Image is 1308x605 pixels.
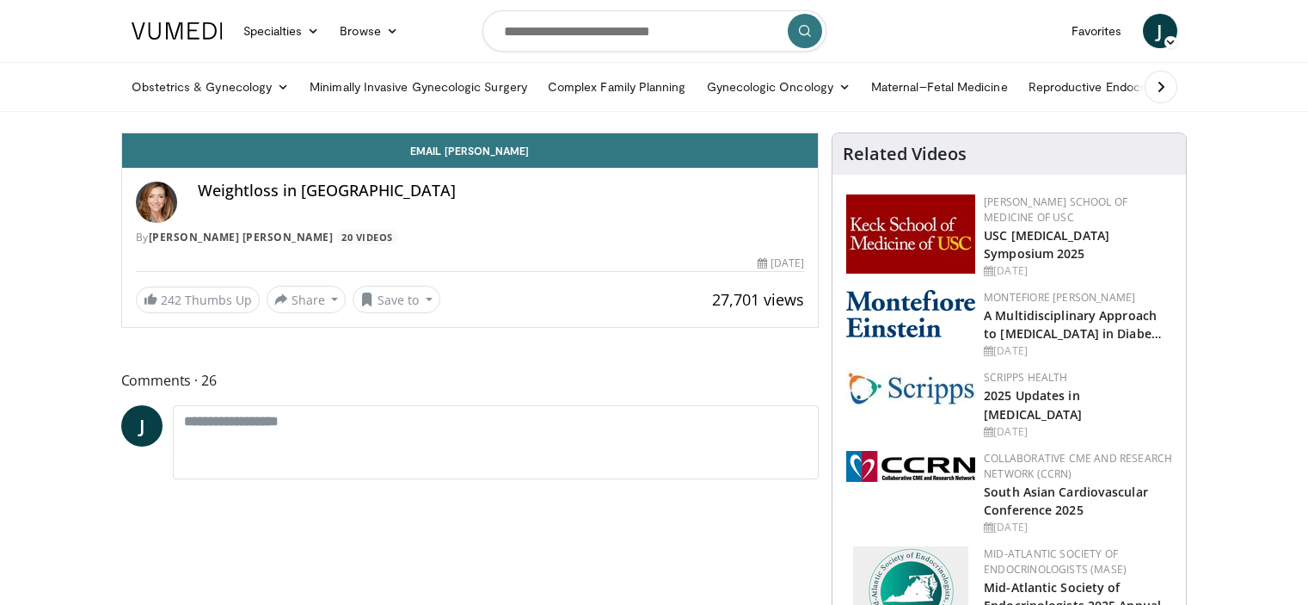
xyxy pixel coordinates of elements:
[136,182,177,223] img: Avatar
[1061,14,1133,48] a: Favorites
[161,292,181,308] span: 242
[1018,70,1306,104] a: Reproductive Endocrinology & [MEDICAL_DATA]
[121,369,820,392] span: Comments 26
[329,14,408,48] a: Browse
[697,70,861,104] a: Gynecologic Oncology
[984,343,1172,359] div: [DATE]
[149,230,334,244] a: [PERSON_NAME] [PERSON_NAME]
[984,370,1067,385] a: Scripps Health
[353,286,440,313] button: Save to
[984,263,1172,279] div: [DATE]
[758,256,804,271] div: [DATE]
[299,70,537,104] a: Minimally Invasive Gynecologic Surgery
[984,194,1127,225] a: [PERSON_NAME] School of Medicine of USC
[861,70,1018,104] a: Maternal–Fetal Medicine
[846,451,975,482] img: a04ee3ba-8487-4636-b0fb-5e8d268f3737.png.150x105_q85_autocrop_double_scale_upscale_version-0.2.png
[121,70,300,104] a: Obstetrics & Gynecology
[267,286,347,313] button: Share
[846,194,975,274] img: 7b941f1f-d101-407a-8bfa-07bd47db01ba.png.150x105_q85_autocrop_double_scale_upscale_version-0.2.jpg
[843,144,967,164] h4: Related Videos
[198,182,805,201] h4: Weightloss in [GEOGRAPHIC_DATA]
[537,70,697,104] a: Complex Family Planning
[1143,14,1177,48] a: J
[121,405,163,447] a: J
[122,133,819,168] a: Email [PERSON_NAME]
[233,14,330,48] a: Specialties
[984,451,1172,481] a: Collaborative CME and Research Network (CCRN)
[136,230,805,245] div: By
[984,290,1135,305] a: Montefiore [PERSON_NAME]
[984,546,1127,577] a: Mid-Atlantic Society of Endocrinologists (MASE)
[482,10,826,52] input: Search topics, interventions
[984,307,1162,342] a: A Multidisciplinary Approach to [MEDICAL_DATA] in Diabe…
[132,22,223,40] img: VuMedi Logo
[984,387,1082,422] a: 2025 Updates in [MEDICAL_DATA]
[336,230,399,244] a: 20 Videos
[984,484,1148,518] a: South Asian Cardiovascular Conference 2025
[846,290,975,337] img: b0142b4c-93a1-4b58-8f91-5265c282693c.png.150x105_q85_autocrop_double_scale_upscale_version-0.2.png
[136,287,260,313] a: 242 Thumbs Up
[984,424,1172,440] div: [DATE]
[846,370,975,405] img: c9f2b0b7-b02a-4276-a72a-b0cbb4230bc1.jpg.150x105_q85_autocrop_double_scale_upscale_version-0.2.jpg
[984,227,1109,262] a: USC [MEDICAL_DATA] Symposium 2025
[712,289,804,310] span: 27,701 views
[984,520,1172,535] div: [DATE]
